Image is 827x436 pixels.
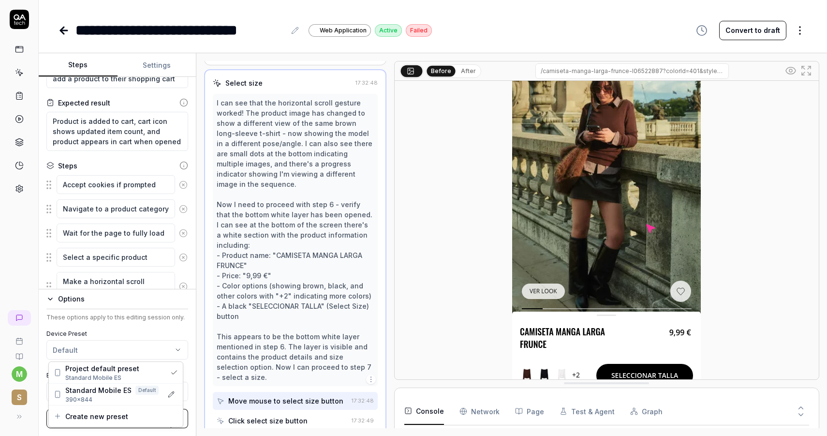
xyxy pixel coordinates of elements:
[65,363,166,374] span: Project default preset
[65,395,159,404] span: 390×844
[135,386,159,395] span: Default
[65,374,166,382] span: Standard Mobile ES
[65,411,128,421] span: Create new preset
[65,385,132,395] span: Standard Mobile ES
